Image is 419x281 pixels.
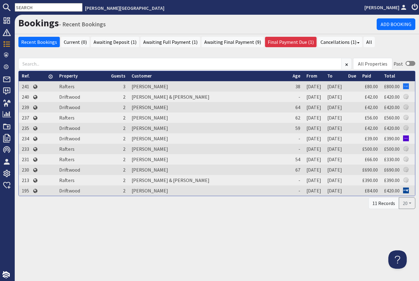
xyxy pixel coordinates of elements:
[403,94,409,100] img: Referer: Althea House
[303,133,324,144] td: [DATE]
[303,175,324,185] td: [DATE]
[362,177,378,183] a: £390.00
[364,4,408,11] a: [PERSON_NAME]
[394,60,403,67] div: Past
[18,58,342,70] input: Search...
[19,144,33,154] td: 233
[368,197,399,209] div: 11 Records
[290,165,303,175] td: 67
[324,133,345,144] td: [DATE]
[303,81,324,92] td: [DATE]
[403,177,409,183] img: Referer: Althea House
[399,197,415,209] button: 20
[290,123,303,133] td: 59
[123,156,125,162] span: 2
[59,83,75,89] a: Rafters
[384,177,400,183] a: £390.00
[59,94,80,100] a: Driftwood
[365,115,378,121] a: £56.00
[345,71,359,81] th: Due
[365,135,378,142] a: £39.00
[384,156,400,162] a: £330.00
[365,94,378,100] a: £42.00
[59,188,80,194] a: Driftwood
[324,165,345,175] td: [DATE]
[290,133,303,144] td: -
[59,167,80,173] a: Driftwood
[290,144,303,154] td: -
[15,3,83,12] input: SEARCH
[59,177,75,183] a: Rafters
[388,250,407,269] iframe: Toggle Customer Support
[129,102,290,112] td: [PERSON_NAME]
[324,185,345,196] td: [DATE]
[59,104,80,110] a: Driftwood
[61,37,90,47] a: Current (0)
[123,167,125,173] span: 2
[384,73,395,79] a: Total
[129,175,290,185] td: [PERSON_NAME] & [PERSON_NAME]
[365,188,378,194] a: £84.00
[377,18,415,30] a: Add Booking
[202,37,264,47] a: Awaiting Final Payment (9)
[265,37,317,47] a: Final Payment Due (1)
[129,165,290,175] td: [PERSON_NAME]
[123,135,125,142] span: 2
[132,73,152,79] a: Customer
[324,112,345,123] td: [DATE]
[365,83,378,89] a: £80.00
[111,73,125,79] a: Guests
[123,83,125,89] span: 3
[19,102,33,112] td: 239
[293,73,300,79] a: Age
[303,112,324,123] td: [DATE]
[384,188,400,194] a: £420.00
[59,115,75,121] a: Rafters
[129,144,290,154] td: [PERSON_NAME]
[129,92,290,102] td: [PERSON_NAME] & [PERSON_NAME]
[22,73,30,79] a: Ref.
[290,154,303,165] td: 54
[303,144,324,154] td: [DATE]
[59,135,80,142] a: Driftwood
[290,175,303,185] td: -
[403,146,409,152] img: Referer: Althea House
[18,37,60,47] a: Recent Bookings
[59,73,78,79] a: Property
[85,5,164,11] a: [PERSON_NAME][GEOGRAPHIC_DATA]
[362,73,371,79] a: Paid
[324,144,345,154] td: [DATE]
[2,271,10,279] img: staytech_i_w-64f4e8e9ee0a9c174fd5317b4b171b261742d2d393467e5bdba4413f4f884c10.svg
[403,188,409,193] img: Referer: BT.com
[123,188,125,194] span: 2
[384,83,400,89] a: £800.00
[19,175,33,185] td: 213
[403,83,409,89] img: Referer: Google
[123,125,125,131] span: 2
[384,146,400,152] a: £500.00
[324,81,345,92] td: [DATE]
[362,167,378,173] a: £690.00
[363,37,375,47] a: All
[290,102,303,112] td: 64
[18,17,59,29] a: Bookings
[353,58,392,70] div: Combobox
[306,73,317,79] a: From
[19,185,33,196] td: 195
[403,115,409,120] img: Referer: Althea House
[303,102,324,112] td: [DATE]
[403,156,409,162] img: Referer: Althea House
[303,185,324,196] td: [DATE]
[290,92,303,102] td: -
[290,185,303,196] td: -
[324,92,345,102] td: [DATE]
[19,165,33,175] td: 230
[384,135,400,142] a: £390.00
[384,94,400,100] a: £420.00
[129,185,290,196] td: [PERSON_NAME]
[403,104,409,110] img: Referer: Althea House
[365,125,378,131] a: £42.00
[384,167,400,173] a: £690.00
[129,154,290,165] td: [PERSON_NAME]
[403,167,409,173] img: Referer: Althea House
